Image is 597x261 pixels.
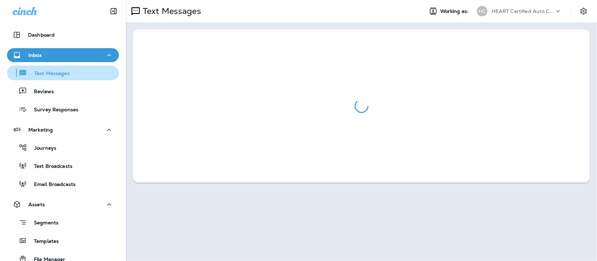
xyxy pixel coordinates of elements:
[492,8,555,14] p: HEART Certified Auto Care
[7,158,119,173] button: Text Broadcasts
[28,202,45,207] p: Assets
[27,89,54,95] p: Reviews
[7,215,119,230] button: Segments
[28,52,42,58] p: Inbox
[7,66,119,80] button: Text Messages
[440,8,470,14] span: Working as:
[140,6,201,16] p: Text Messages
[477,6,488,16] div: HC
[27,145,56,152] p: Journeys
[28,127,53,133] p: Marketing
[27,70,70,77] p: Text Messages
[7,140,119,155] button: Journeys
[28,32,55,38] p: Dashboard
[27,238,59,245] p: Templates
[27,220,58,227] p: Segments
[27,107,78,113] p: Survey Responses
[7,28,119,42] button: Dashboard
[7,84,119,98] button: Reviews
[7,177,119,191] button: Email Broadcasts
[7,102,119,117] button: Survey Responses
[7,48,119,62] button: Inbox
[7,123,119,137] button: Marketing
[104,4,123,18] button: Collapse Sidebar
[27,181,76,188] p: Email Broadcasts
[7,197,119,211] button: Assets
[577,5,590,17] button: Settings
[27,163,72,170] p: Text Broadcasts
[7,233,119,248] button: Templates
